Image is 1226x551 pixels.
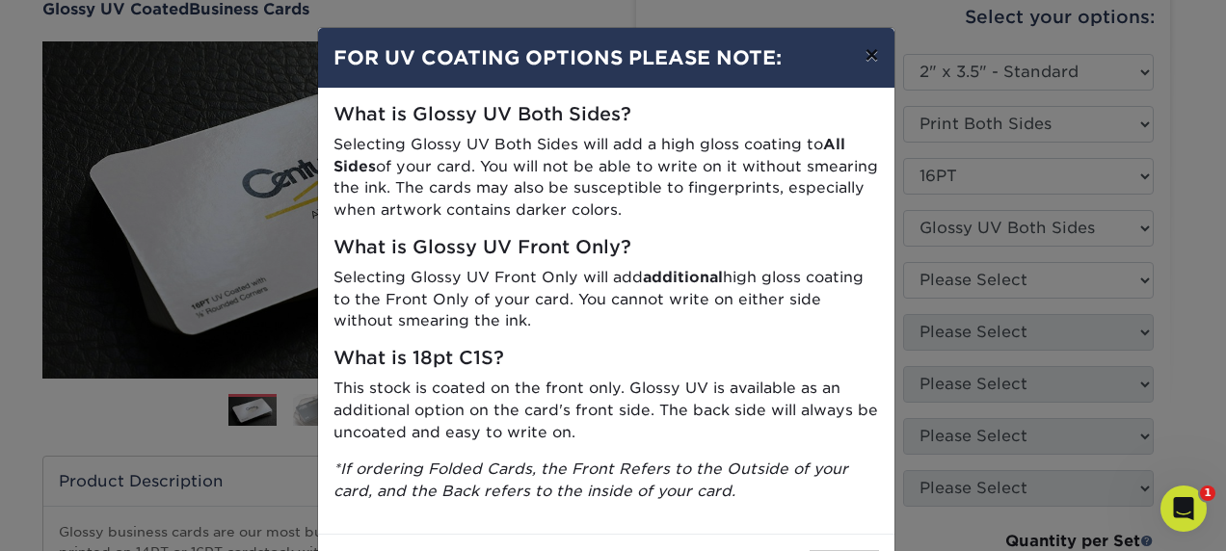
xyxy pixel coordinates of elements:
[643,268,723,286] strong: additional
[333,43,879,72] h4: FOR UV COATING OPTIONS PLEASE NOTE:
[333,267,879,332] p: Selecting Glossy UV Front Only will add high gloss coating to the Front Only of your card. You ca...
[1160,485,1207,532] iframe: Intercom live chat
[849,28,893,82] button: ×
[333,459,848,500] i: *If ordering Folded Cards, the Front Refers to the Outside of your card, and the Back refers to t...
[333,135,845,175] strong: All Sides
[333,237,879,259] h5: What is Glossy UV Front Only?
[333,348,879,370] h5: What is 18pt C1S?
[1200,485,1215,501] span: 1
[333,378,879,443] p: This stock is coated on the front only. Glossy UV is available as an additional option on the car...
[333,134,879,222] p: Selecting Glossy UV Both Sides will add a high gloss coating to of your card. You will not be abl...
[333,104,879,126] h5: What is Glossy UV Both Sides?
